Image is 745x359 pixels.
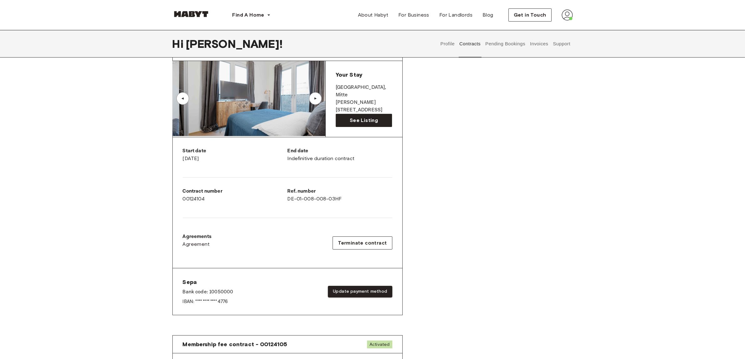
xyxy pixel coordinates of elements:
button: Invoices [529,30,549,58]
span: Hi [172,37,186,50]
span: Your Stay [336,71,362,78]
img: Habyt [172,11,210,17]
p: Agreements [183,233,212,240]
span: Agreement [183,240,210,248]
button: Find A Home [227,9,276,21]
span: See Listing [350,117,378,124]
button: Support [552,30,571,58]
span: Activated [367,341,392,348]
div: ▲ [180,97,186,100]
p: [GEOGRAPHIC_DATA] , Mitte [336,84,392,99]
a: For Landlords [434,9,477,21]
button: Terminate contract [333,236,392,250]
div: ▲ [312,97,319,100]
span: Terminate contract [338,239,387,247]
span: [PERSON_NAME] ! [186,37,283,50]
a: About Habyt [353,9,393,21]
div: 00124104 [183,188,288,203]
span: Get in Touch [514,11,546,19]
img: avatar [562,9,573,21]
p: Bank code: 10050000 [183,288,233,296]
button: Pending Bookings [485,30,526,58]
span: For Business [398,11,429,19]
p: End date [288,147,392,155]
a: See Listing [336,114,392,127]
p: [PERSON_NAME][STREET_ADDRESS] [336,99,392,114]
span: About Habyt [358,11,388,19]
img: Image of the room [179,61,332,136]
a: For Business [393,9,434,21]
span: For Landlords [439,11,472,19]
a: Agreement [183,240,212,248]
span: Blog [482,11,493,19]
div: Indefinitive duration contract [288,147,392,162]
span: Sepa [183,278,233,286]
div: DE-01-008-008-03HF [288,188,392,203]
a: Blog [477,9,498,21]
p: Start date [183,147,288,155]
div: user profile tabs [438,30,573,58]
button: Profile [440,30,456,58]
p: Contract number [183,188,288,195]
span: Find A Home [232,11,264,19]
button: Contracts [459,30,482,58]
button: Get in Touch [508,8,552,22]
p: Ref. number [288,188,392,195]
div: [DATE] [183,147,288,162]
span: Membership fee contract - 00124105 [183,341,287,348]
button: Update payment method [328,286,392,297]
